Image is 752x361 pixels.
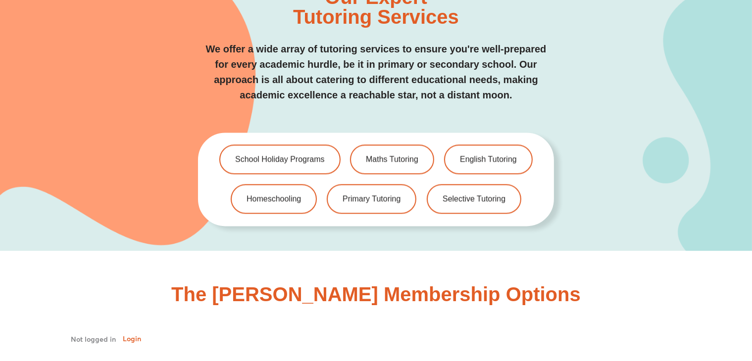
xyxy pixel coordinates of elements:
a: School Holiday Programs [219,144,341,174]
span: Maths Tutoring [366,155,418,163]
p: We offer a wide array of tutoring services to ensure you're well-prepared for every academic hurd... [198,42,554,103]
span: English Tutoring [460,155,517,163]
a: English Tutoring [444,144,533,174]
a: Homeschooling [231,184,317,214]
span: Selective Tutoring [443,195,505,203]
h2: The [PERSON_NAME] Membership Options [171,284,581,304]
span: Homeschooling [247,195,301,203]
a: Maths Tutoring [350,144,434,174]
a: Primary Tutoring [327,184,416,214]
a: Selective Tutoring [427,184,521,214]
iframe: Chat Widget [587,250,752,361]
span: Primary Tutoring [343,195,401,203]
span: School Holiday Programs [235,155,325,163]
